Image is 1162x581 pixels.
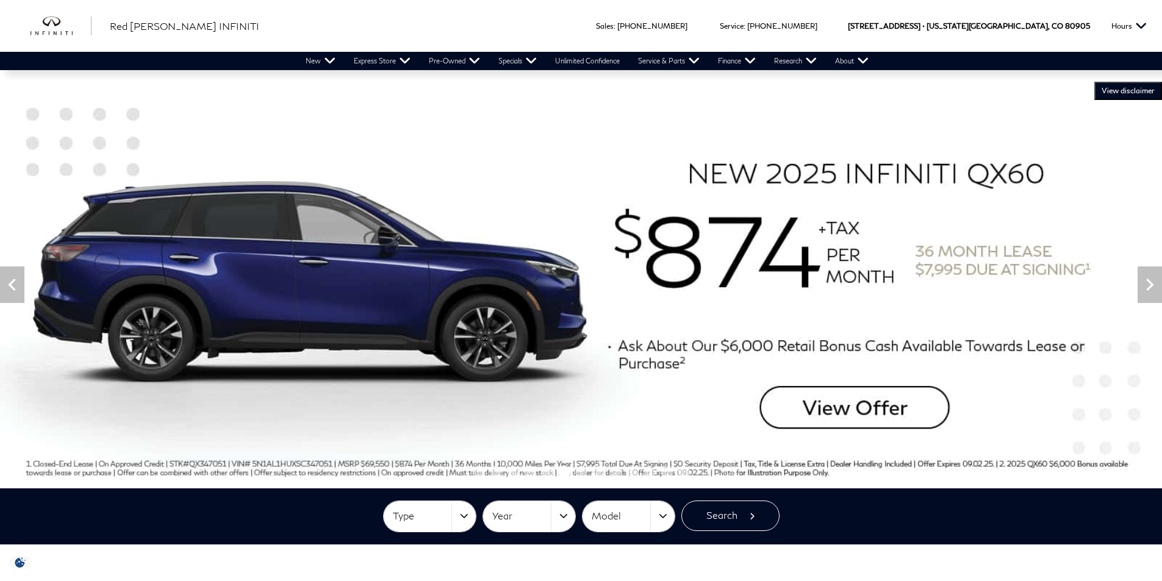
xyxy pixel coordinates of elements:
[384,501,476,532] button: Type
[393,506,451,526] span: Type
[541,466,553,478] span: Go to slide 5
[747,21,817,30] a: [PHONE_NUMBER]
[345,52,420,70] a: Express Store
[826,52,878,70] a: About
[1102,86,1155,96] span: VIEW DISCLAIMER
[609,466,622,478] span: Go to slide 9
[420,52,489,70] a: Pre-Owned
[507,466,519,478] span: Go to slide 3
[765,52,826,70] a: Research
[681,501,780,531] button: Search
[296,52,345,70] a: New
[492,506,551,526] span: Year
[6,556,34,569] section: Click to Open Cookie Consent Modal
[30,16,91,36] a: infiniti
[524,466,536,478] span: Go to slide 4
[592,506,650,526] span: Model
[626,466,639,478] span: Go to slide 10
[110,20,259,32] span: Red [PERSON_NAME] INFINITI
[644,466,656,478] span: Go to slide 11
[6,556,34,569] img: Opt-Out Icon
[546,52,629,70] a: Unlimited Confidence
[720,21,744,30] span: Service
[110,19,259,34] a: Red [PERSON_NAME] INFINITI
[296,52,878,70] nav: Main Navigation
[629,52,709,70] a: Service & Parts
[1138,266,1162,303] div: Next
[678,466,690,478] span: Go to slide 13
[575,466,587,478] span: Go to slide 7
[848,21,1090,30] a: [STREET_ADDRESS] • [US_STATE][GEOGRAPHIC_DATA], CO 80905
[483,501,575,532] button: Year
[489,52,546,70] a: Specials
[30,16,91,36] img: INFINITI
[490,466,502,478] span: Go to slide 2
[614,21,615,30] span: :
[1094,82,1162,100] button: VIEW DISCLAIMER
[592,466,604,478] span: Go to slide 8
[617,21,687,30] a: [PHONE_NUMBER]
[473,466,485,478] span: Go to slide 1
[596,21,614,30] span: Sales
[709,52,765,70] a: Finance
[661,466,673,478] span: Go to slide 12
[583,501,675,532] button: Model
[558,466,570,478] span: Go to slide 6
[744,21,745,30] span: :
